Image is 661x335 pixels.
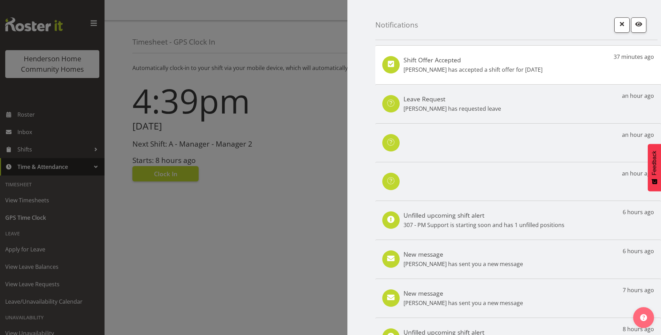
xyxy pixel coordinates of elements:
[623,325,654,333] p: 8 hours ago
[623,286,654,294] p: 7 hours ago
[614,17,630,33] button: Close
[403,289,523,297] h5: New message
[403,221,564,229] p: 307 - PM Support is starting soon and has 1 unfilled positions
[623,208,654,216] p: 6 hours ago
[403,260,523,268] p: [PERSON_NAME] has sent you a new message
[375,21,418,29] h4: Notifications
[614,53,654,61] p: 37 minutes ago
[622,169,654,178] p: an hour ago
[622,92,654,100] p: an hour ago
[648,144,661,191] button: Feedback - Show survey
[403,56,543,64] h5: Shift Offer Accepted
[403,299,523,307] p: [PERSON_NAME] has sent you a new message
[623,247,654,255] p: 6 hours ago
[403,211,564,219] h5: Unfilled upcoming shift alert
[640,314,647,321] img: help-xxl-2.png
[651,151,658,175] span: Feedback
[631,17,646,33] button: Mark as read
[403,65,543,74] p: [PERSON_NAME] has accepted a shift offer for [DATE]
[403,95,501,103] h5: Leave Request
[403,104,501,113] p: [PERSON_NAME] has requested leave
[403,250,523,258] h5: New message
[622,131,654,139] p: an hour ago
